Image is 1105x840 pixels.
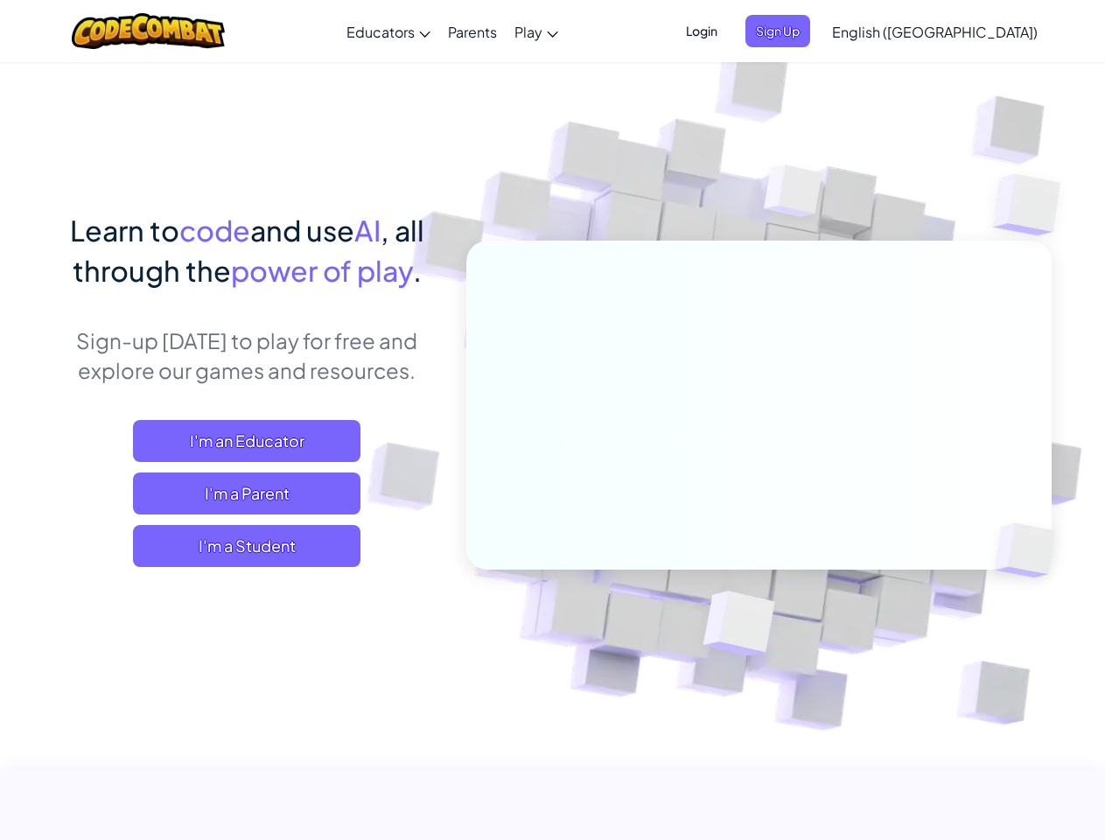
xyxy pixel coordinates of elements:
a: I'm a Parent [133,472,360,514]
button: Sign Up [745,15,810,47]
img: CodeCombat logo [72,13,225,49]
p: Sign-up [DATE] to play for free and explore our games and resources. [54,325,440,385]
span: Educators [346,23,415,41]
span: code [179,213,250,248]
span: Play [514,23,542,41]
span: AI [354,213,381,248]
img: Overlap cubes [660,554,816,699]
a: Play [506,8,567,55]
span: English ([GEOGRAPHIC_DATA]) [832,23,1038,41]
button: I'm a Student [133,525,360,567]
a: I'm an Educator [133,420,360,462]
span: Learn to [70,213,179,248]
button: Login [675,15,728,47]
a: English ([GEOGRAPHIC_DATA]) [823,8,1046,55]
span: and use [250,213,354,248]
img: Overlap cubes [731,130,857,261]
a: Parents [439,8,506,55]
a: Educators [338,8,439,55]
img: Overlap cubes [965,486,1096,614]
span: power of play [231,253,413,288]
span: . [413,253,422,288]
